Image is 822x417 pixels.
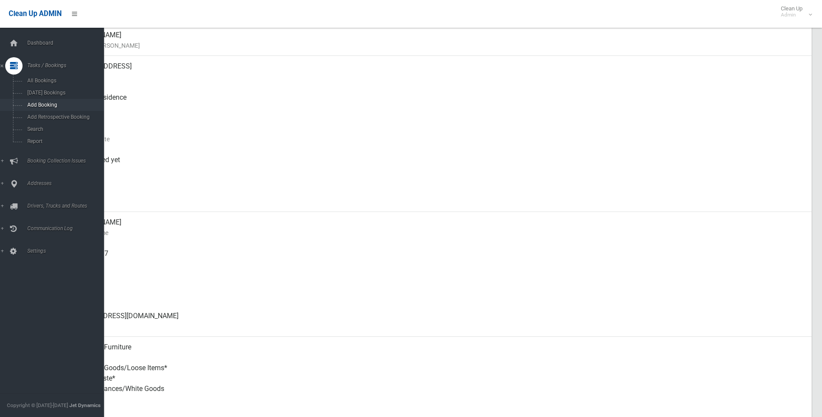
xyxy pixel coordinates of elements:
[781,12,803,18] small: Admin
[69,306,805,337] div: [EMAIL_ADDRESS][DOMAIN_NAME]
[69,134,805,144] small: Collection Date
[25,225,110,231] span: Communication Log
[69,87,805,118] div: Front of Residence
[38,306,812,337] a: [EMAIL_ADDRESS][DOMAIN_NAME]Email
[69,72,805,82] small: Address
[25,78,103,84] span: All Bookings
[69,274,805,306] div: None given
[25,180,110,186] span: Addresses
[25,138,103,144] span: Report
[69,103,805,113] small: Pickup Point
[69,118,805,150] div: [DATE]
[69,40,805,51] small: Name of [PERSON_NAME]
[69,150,805,181] div: Not collected yet
[69,165,805,176] small: Collected At
[25,102,103,108] span: Add Booking
[69,196,805,207] small: Zone
[69,337,805,410] div: Household Furniture Electronics Household Goods/Loose Items* Garden Waste* Metal Appliances/White...
[69,212,805,243] div: [PERSON_NAME]
[25,114,103,120] span: Add Retrospective Booking
[69,321,805,332] small: Email
[9,10,62,18] span: Clean Up ADMIN
[69,394,805,404] small: Items
[25,90,103,96] span: [DATE] Bookings
[69,181,805,212] div: [DATE]
[25,158,110,164] span: Booking Collection Issues
[69,290,805,300] small: Landline
[25,40,110,46] span: Dashboard
[69,56,805,87] div: [STREET_ADDRESS]
[69,243,805,274] div: 0408968337
[25,126,103,132] span: Search
[69,25,805,56] div: [PERSON_NAME]
[7,402,68,408] span: Copyright © [DATE]-[DATE]
[69,228,805,238] small: Contact Name
[25,248,110,254] span: Settings
[25,203,110,209] span: Drivers, Trucks and Routes
[25,62,110,68] span: Tasks / Bookings
[777,5,811,18] span: Clean Up
[69,259,805,269] small: Mobile
[69,402,101,408] strong: Jet Dynamics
